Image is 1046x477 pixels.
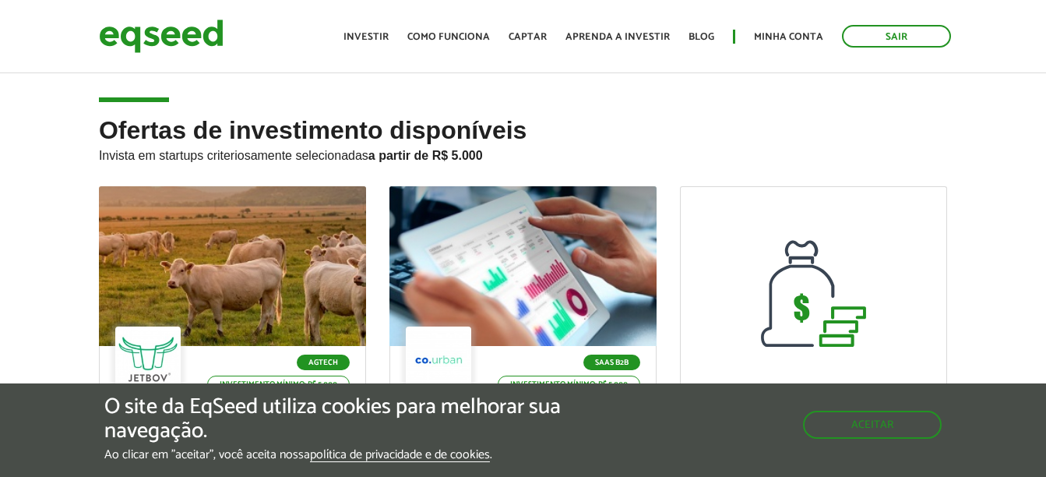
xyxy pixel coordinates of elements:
[99,16,224,57] img: EqSeed
[803,411,942,439] button: Aceitar
[689,32,714,42] a: Blog
[99,117,947,186] h2: Ofertas de investimento disponíveis
[343,32,389,42] a: Investir
[509,32,547,42] a: Captar
[104,447,607,462] p: Ao clicar em "aceitar", você aceita nossa .
[99,144,947,163] p: Invista em startups criteriosamente selecionadas
[498,376,640,393] p: Investimento mínimo: R$ 5.000
[842,25,951,48] a: Sair
[297,355,350,370] p: Agtech
[310,449,490,462] a: política de privacidade e de cookies
[104,395,607,443] h5: O site da EqSeed utiliza cookies para melhorar sua navegação.
[565,32,670,42] a: Aprenda a investir
[407,32,490,42] a: Como funciona
[207,376,350,393] p: Investimento mínimo: R$ 5.000
[583,355,640,370] p: SaaS B2B
[754,32,823,42] a: Minha conta
[368,149,483,162] strong: a partir de R$ 5.000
